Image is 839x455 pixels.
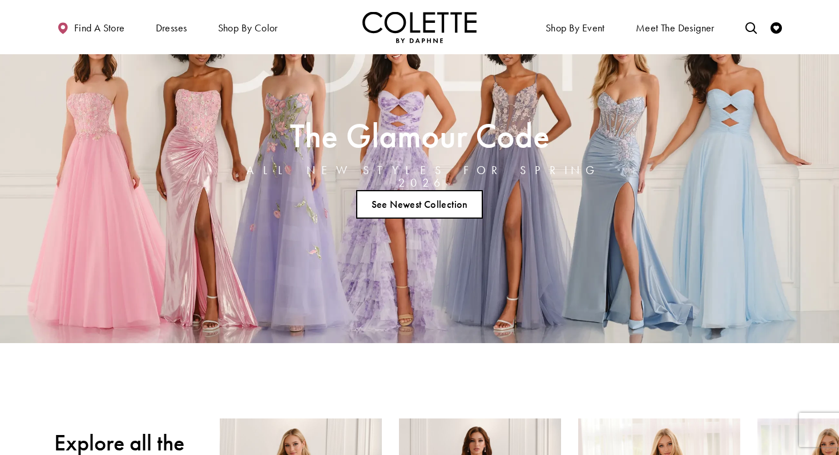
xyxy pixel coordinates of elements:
h4: ALL NEW STYLES FOR SPRING 2026 [224,164,615,189]
span: Shop by color [218,22,278,34]
span: Shop By Event [543,11,608,43]
span: Dresses [153,11,190,43]
a: Toggle search [743,11,760,43]
a: Check Wishlist [768,11,785,43]
span: Shop By Event [546,22,605,34]
img: Colette by Daphne [362,11,477,43]
ul: Slider Links [221,186,618,223]
a: Meet the designer [633,11,717,43]
a: Find a store [54,11,127,43]
a: See Newest Collection The Glamour Code ALL NEW STYLES FOR SPRING 2026 [356,190,483,219]
span: Find a store [74,22,125,34]
span: Meet the designer [636,22,715,34]
span: Dresses [156,22,187,34]
span: Shop by color [215,11,281,43]
a: Visit Home Page [362,11,477,43]
h2: The Glamour Code [224,120,615,151]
